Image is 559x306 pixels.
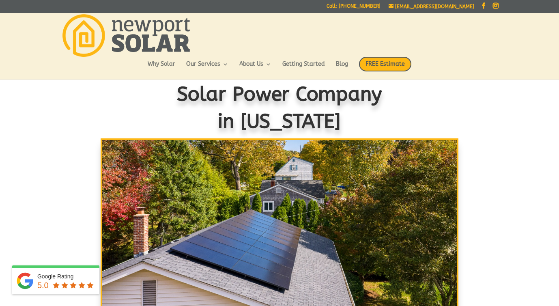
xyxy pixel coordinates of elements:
a: About Us [239,61,271,75]
a: Why Solar [148,61,175,75]
a: [EMAIL_ADDRESS][DOMAIN_NAME] [389,4,474,9]
a: Call: [PHONE_NUMBER] [327,4,381,12]
span: Solar Power Company in [US_STATE] [177,83,382,133]
a: Blog [336,61,348,75]
img: Newport Solar | Solar Energy Optimized. [62,14,190,57]
a: FREE Estimate [359,57,411,80]
span: 5.0 [37,281,49,290]
a: Our Services [186,61,228,75]
span: FREE Estimate [359,57,411,71]
div: Google Rating [37,272,95,280]
a: Getting Started [282,61,325,75]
